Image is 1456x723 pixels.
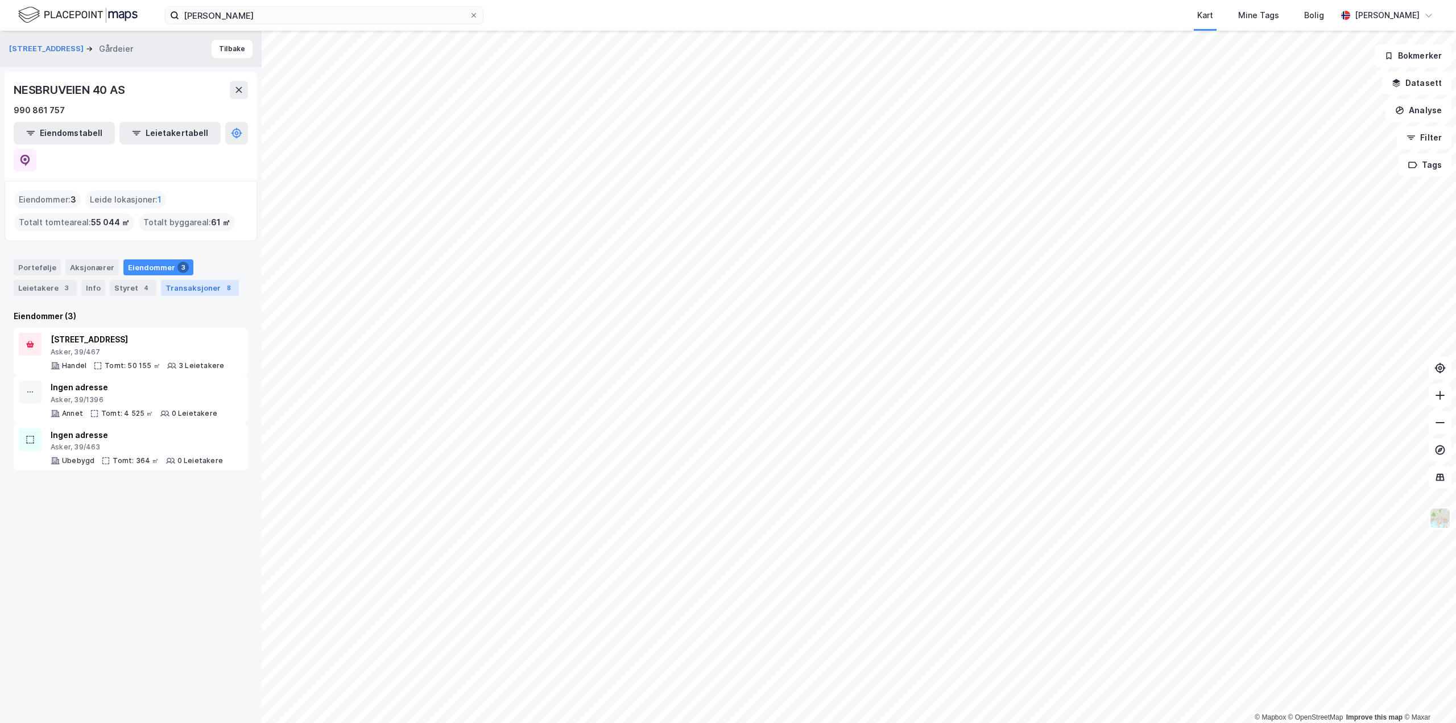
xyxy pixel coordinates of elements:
[61,282,72,294] div: 3
[101,409,154,418] div: Tomt: 4 525 ㎡
[1399,668,1456,723] iframe: Chat Widget
[113,456,159,465] div: Tomt: 364 ㎡
[62,361,86,370] div: Handel
[177,456,223,465] div: 0 Leietakere
[158,193,162,206] span: 1
[51,348,224,357] div: Asker, 39/467
[9,43,86,55] button: [STREET_ADDRESS]
[172,409,217,418] div: 0 Leietakere
[211,216,230,229] span: 61 ㎡
[85,191,166,209] div: Leide lokasjoner :
[99,42,133,56] div: Gårdeier
[14,191,81,209] div: Eiendommer :
[14,81,127,99] div: NESBRUVEIEN 40 AS
[179,361,224,370] div: 3 Leietakere
[62,456,94,465] div: Ubebygd
[1399,154,1451,176] button: Tags
[1238,9,1279,22] div: Mine Tags
[123,259,193,275] div: Eiendommer
[51,443,223,452] div: Asker, 39/463
[51,395,217,404] div: Asker, 39/1396
[51,333,224,346] div: [STREET_ADDRESS]
[1397,126,1451,149] button: Filter
[18,5,138,25] img: logo.f888ab2527a4732fd821a326f86c7f29.svg
[223,282,234,294] div: 8
[140,282,152,294] div: 4
[1399,668,1456,723] div: Kontrollprogram for chat
[14,104,65,117] div: 990 861 757
[62,409,83,418] div: Annet
[1355,9,1420,22] div: [PERSON_NAME]
[1385,99,1451,122] button: Analyse
[177,262,189,273] div: 3
[14,280,77,296] div: Leietakere
[1375,44,1451,67] button: Bokmerker
[110,280,156,296] div: Styret
[71,193,76,206] span: 3
[212,40,253,58] button: Tilbake
[1382,72,1451,94] button: Datasett
[1255,713,1286,721] a: Mapbox
[1346,713,1403,721] a: Improve this map
[51,381,217,394] div: Ingen adresse
[51,428,223,442] div: Ingen adresse
[14,122,115,144] button: Eiendomstabell
[65,259,119,275] div: Aksjonærer
[91,216,130,229] span: 55 044 ㎡
[14,309,248,323] div: Eiendommer (3)
[81,280,105,296] div: Info
[105,361,160,370] div: Tomt: 50 155 ㎡
[161,280,239,296] div: Transaksjoner
[1288,713,1343,721] a: OpenStreetMap
[1429,507,1451,529] img: Z
[1197,9,1213,22] div: Kart
[119,122,221,144] button: Leietakertabell
[139,213,235,232] div: Totalt byggareal :
[179,7,469,24] input: Søk på adresse, matrikkel, gårdeiere, leietakere eller personer
[1304,9,1324,22] div: Bolig
[14,213,134,232] div: Totalt tomteareal :
[14,259,61,275] div: Portefølje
